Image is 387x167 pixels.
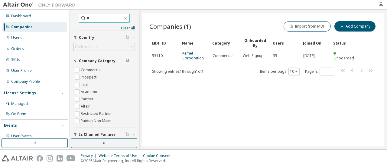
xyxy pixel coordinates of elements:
[81,110,113,117] label: Restricted Partner
[303,53,315,58] span: [DATE]
[2,155,33,162] img: altair_logo.svg
[81,158,174,163] p: © 2025 Altair Engineering, Inc. All Rights Reserved.
[290,69,298,74] button: 10
[73,26,135,31] a: Clear all
[81,88,99,95] label: Academic
[284,21,331,32] button: Import from MDH
[81,153,99,158] div: Privacy
[11,68,32,73] div: User Profile
[81,81,89,88] label: Trial
[11,57,20,62] div: SKUs
[126,58,129,63] span: Clear filter
[152,53,163,58] span: 53110
[143,153,174,158] div: Cookie Consent
[333,38,359,48] div: Status
[79,132,115,137] span: Is Channel Partner
[273,53,277,58] span: 35
[81,95,95,103] label: Partner
[213,53,233,58] span: Commercial
[11,25,33,29] div: Companies
[212,38,238,48] div: Category
[152,69,204,74] span: Showing entries 1 through 1 of 1
[303,38,328,48] div: Joined On
[57,155,63,162] img: linkedin.svg
[149,22,191,31] span: Companies (1)
[11,46,24,51] div: Orders
[11,35,22,40] div: Users
[334,21,376,32] button: Add Company
[305,68,334,75] span: Page n.
[79,35,94,40] span: Country
[152,38,177,48] div: MDH ID
[81,117,113,125] label: Paidup Non Maint
[333,55,354,61] span: Onboarded
[11,101,28,106] div: Managed
[3,2,79,8] img: Altair One
[81,103,91,110] label: Altair
[99,153,143,158] div: Website Terms of Use
[182,38,207,48] div: Name
[242,38,268,48] div: Onboarded By
[11,112,26,116] div: On Prem
[273,38,298,48] div: Users
[73,31,135,44] button: Country
[74,43,135,51] div: Click to select
[4,123,17,128] div: Events
[11,134,32,139] div: User Events
[75,45,99,49] div: Click to select
[47,155,53,162] img: instagram.svg
[260,68,300,75] span: Items per page
[126,132,129,137] span: Clear filter
[4,91,36,95] div: License Settings
[126,35,129,40] span: Clear filter
[37,155,43,162] img: facebook.svg
[67,155,75,162] img: youtube.svg
[11,14,31,18] div: Dashboard
[73,128,135,141] button: Is Channel Partner
[11,79,40,84] div: Company Profile
[81,66,103,74] label: Commercial
[73,54,135,68] button: Company Category
[243,53,264,58] span: Web Signup
[79,58,115,63] span: Company Category
[182,51,204,61] a: Kemet Corporation
[81,74,98,81] label: Prospect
